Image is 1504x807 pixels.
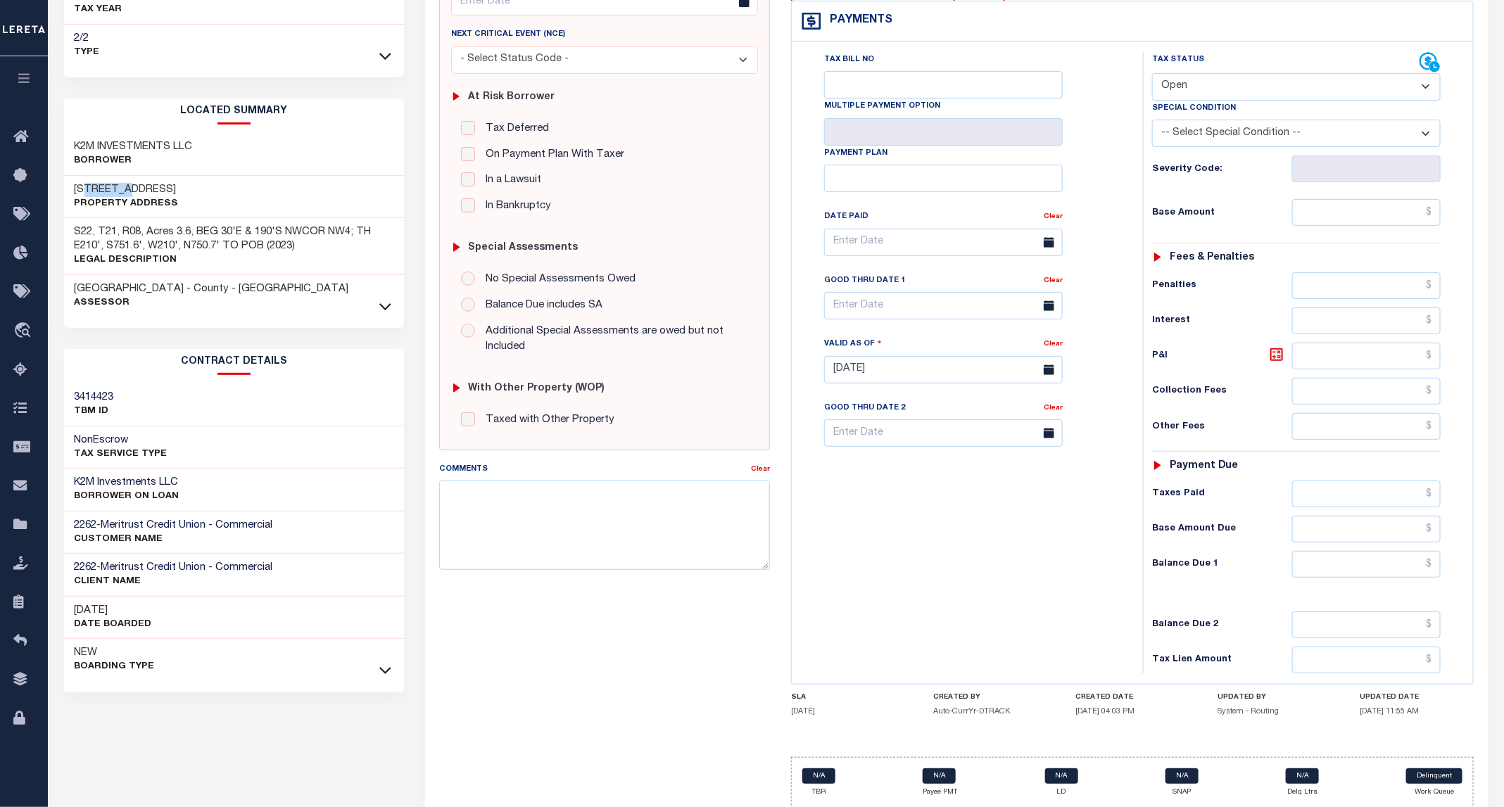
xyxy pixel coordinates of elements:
[75,405,114,419] p: TBM ID
[824,211,868,223] label: Date Paid
[1406,787,1462,798] p: Work Queue
[1044,341,1063,348] a: Clear
[75,46,100,60] p: Type
[923,768,956,784] a: N/A
[64,99,405,125] h2: LOCATED SUMMARY
[451,29,565,41] label: Next Critical Event (NCE)
[75,183,179,197] h3: [STREET_ADDRESS]
[479,172,541,189] label: In a Lawsuit
[1152,315,1291,326] h6: Interest
[479,198,551,215] label: In Bankruptcy
[64,349,405,375] h2: CONTRACT details
[923,787,957,798] p: Payee PMT
[75,519,273,533] h3: -
[1292,307,1441,334] input: $
[1044,405,1063,412] a: Clear
[824,337,882,350] label: Valid as Of
[75,490,179,504] p: BORROWER ON LOAN
[75,618,152,632] p: Date Boarded
[824,54,874,66] label: Tax Bill No
[469,242,579,254] h6: Special Assessments
[1292,413,1441,440] input: $
[1152,488,1291,500] h6: Taxes Paid
[824,402,905,414] label: Good Thru Date 2
[75,646,155,660] h3: NEW
[1152,164,1291,175] h6: Severity Code:
[75,575,273,589] p: CLIENT Name
[791,708,815,716] span: [DATE]
[479,298,602,314] label: Balance Due includes SA
[1360,693,1474,701] h4: UPDATED DATE
[1045,787,1078,798] p: LD
[1152,280,1291,291] h6: Penalties
[802,768,835,784] a: N/A
[824,275,905,287] label: Good Thru Date 1
[75,296,349,310] p: Assessor
[1292,378,1441,405] input: $
[1152,619,1291,630] h6: Balance Due 2
[1075,707,1189,716] h5: [DATE] 04:03 PM
[75,447,168,462] p: Tax Service Type
[1292,611,1441,638] input: $
[75,197,179,211] p: Property Address
[75,476,179,490] h3: K2M Investments LLC
[101,562,273,573] span: Meritrust Credit Union - Commercial
[1292,343,1441,369] input: $
[1292,481,1441,507] input: $
[75,390,114,405] h3: 3414423
[824,148,887,160] label: Payment Plan
[75,533,273,547] p: CUSTOMER Name
[75,154,193,168] p: Borrower
[479,324,748,355] label: Additional Special Assessments are owed but not Included
[1152,103,1236,115] label: Special Condition
[824,292,1063,319] input: Enter Date
[1044,213,1063,220] a: Clear
[1292,516,1441,542] input: $
[479,147,624,163] label: On Payment Plan With Taxer
[1406,768,1462,784] a: Delinquent
[75,253,394,267] p: Legal Description
[1292,647,1441,673] input: $
[1152,523,1291,535] h6: Base Amount Due
[1218,693,1332,701] h4: UPDATED BY
[101,520,273,530] span: Meritrust Credit Union - Commercial
[1286,787,1319,798] p: Delq Ltrs
[751,466,770,473] a: Clear
[1152,386,1291,397] h6: Collection Fees
[1152,559,1291,570] h6: Balance Due 1
[823,14,892,27] h4: Payments
[469,383,605,395] h6: with Other Property (WOP)
[1044,277,1063,284] a: Clear
[75,433,168,447] h3: NonEscrow
[1152,654,1291,666] h6: Tax Lien Amount
[469,91,555,103] h6: At Risk Borrower
[933,707,1047,716] h5: Auto-CurrYr-DTRACK
[75,561,273,575] h3: -
[1165,768,1199,784] a: N/A
[1170,460,1239,472] h6: Payment due
[75,3,122,17] p: TAX YEAR
[791,693,905,701] h4: SLA
[479,412,614,428] label: Taxed with Other Property
[75,282,349,296] h3: [GEOGRAPHIC_DATA] - County - [GEOGRAPHIC_DATA]
[824,101,940,113] label: Multiple Payment Option
[824,356,1063,383] input: Enter Date
[75,604,152,618] h3: [DATE]
[1152,421,1291,433] h6: Other Fees
[1165,787,1199,798] p: SNAP
[75,32,100,46] h3: 2/2
[1152,54,1204,66] label: Tax Status
[75,225,394,253] h3: S22, T21, R08, Acres 3.6, BEG 30'E & 190'S NWCOR NW4; TH E210', S751.6', W210', N750.7' TO POB (2...
[75,140,193,154] h3: K2M INVESTMENTS LLC
[479,272,636,288] label: No Special Assessments Owed
[1218,707,1332,716] h5: System - Routing
[75,562,97,573] span: 2262
[802,787,835,798] p: TBR
[1075,693,1189,701] h4: CREATED DATE
[1152,208,1291,219] h6: Base Amount
[1045,768,1078,784] a: N/A
[933,693,1047,701] h4: CREATED BY
[1292,551,1441,578] input: $
[439,464,488,476] label: Comments
[13,322,36,341] i: travel_explore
